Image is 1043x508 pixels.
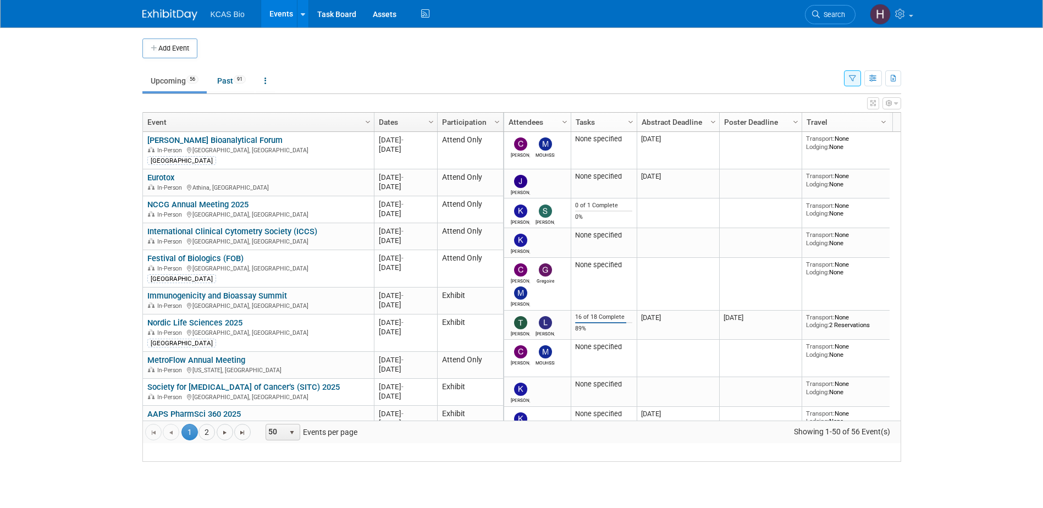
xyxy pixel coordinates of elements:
div: Magali Roche [511,300,530,307]
a: Immunogenicity and Bioassay Summit [147,291,287,301]
span: - [401,410,404,418]
div: [DATE] [379,382,432,391]
img: Jeff Goddard [514,175,527,188]
img: In-Person Event [148,394,154,399]
div: 89% [575,325,632,333]
div: 0% [575,213,632,221]
div: [GEOGRAPHIC_DATA] [147,339,216,347]
span: 56 [186,75,198,84]
a: Poster Deadline [724,113,794,131]
div: [GEOGRAPHIC_DATA], [GEOGRAPHIC_DATA] [147,236,369,246]
div: [DATE] [379,135,432,145]
div: [DATE] [379,327,432,336]
div: None None [806,202,885,218]
div: [GEOGRAPHIC_DATA], [GEOGRAPHIC_DATA] [147,263,369,273]
a: Column Settings [425,113,437,129]
td: Exhibit [437,314,503,352]
span: In-Person [157,265,185,272]
a: Abstract Deadline [642,113,712,131]
a: Participation [442,113,496,131]
div: [DATE] [379,263,432,272]
a: Column Settings [878,113,890,129]
a: [PERSON_NAME] Bioanalytical Forum [147,135,283,145]
span: Transport: [806,410,835,417]
div: None None [806,410,885,426]
span: In-Person [157,329,185,336]
div: None specified [575,261,632,269]
img: Karla Moncada [514,205,527,218]
div: [DATE] [379,253,432,263]
img: Karla Moncada [514,234,527,247]
a: Go to the last page [234,424,251,440]
td: [DATE] [719,311,802,340]
td: [DATE] [637,169,719,199]
div: None 2 Reservations [806,313,885,329]
span: Events per page [251,424,368,440]
span: - [401,200,404,208]
td: [DATE] [637,407,719,437]
img: Charisse Fernandez [514,263,527,277]
a: Column Settings [559,113,571,129]
td: Attend Only [437,132,503,169]
div: [GEOGRAPHIC_DATA], [GEOGRAPHIC_DATA] [147,419,369,428]
span: Column Settings [363,118,372,126]
td: Exhibit [437,288,503,314]
span: Transport: [806,202,835,209]
div: [GEOGRAPHIC_DATA], [GEOGRAPHIC_DATA] [147,328,369,337]
div: MOUHSSIN OUFIR [536,358,555,366]
div: [GEOGRAPHIC_DATA], [GEOGRAPHIC_DATA] [147,392,369,401]
a: Column Settings [625,113,637,129]
div: None specified [575,343,632,351]
a: International Clinical Cytometry Society (ICCS) [147,227,317,236]
span: Transport: [806,313,835,321]
div: Tom Sposito [511,329,530,336]
span: Go to the first page [149,428,158,437]
div: Lindsay Rutherford [536,329,555,336]
img: MOUHSSIN OUFIR [539,345,552,358]
span: - [401,173,404,181]
a: Go to the previous page [163,424,179,440]
span: Lodging: [806,388,829,396]
span: Transport: [806,135,835,142]
div: None None [806,261,885,277]
a: 2 [198,424,215,440]
td: Attend Only [437,169,503,196]
span: Go to the next page [220,428,229,437]
div: [DATE] [379,300,432,310]
a: Upcoming56 [142,70,207,91]
a: NCCG Annual Meeting 2025 [147,200,249,209]
td: [DATE] [637,132,719,169]
span: Transport: [806,231,835,239]
img: In-Person Event [148,367,154,372]
span: Lodging: [806,209,829,217]
img: In-Person Event [148,265,154,270]
div: Karla Moncada [511,247,530,254]
span: Column Settings [427,118,435,126]
span: 50 [266,424,285,440]
td: Attend Only [437,196,503,223]
span: Transport: [806,380,835,388]
img: In-Person Event [148,147,154,152]
div: None None [806,231,885,247]
span: In-Person [157,367,185,374]
div: [DATE] [379,391,432,401]
div: [DATE] [379,365,432,374]
img: In-Person Event [148,211,154,217]
div: Karla Moncada [511,218,530,225]
span: In-Person [157,394,185,401]
span: Column Settings [709,118,718,126]
a: Column Settings [491,113,503,129]
td: [DATE] [637,311,719,340]
img: Sara Herrmann [539,205,552,218]
span: - [401,136,404,144]
span: In-Person [157,238,185,245]
div: None specified [575,172,632,181]
img: Karla Moncada [514,412,527,426]
div: Charisse Fernandez [511,277,530,284]
a: Go to the next page [217,424,233,440]
img: Charisse Fernandez [514,137,527,151]
div: [DATE] [379,318,432,327]
img: In-Person Event [148,302,154,308]
img: Karla Moncada [514,383,527,396]
span: Lodging: [806,180,829,188]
